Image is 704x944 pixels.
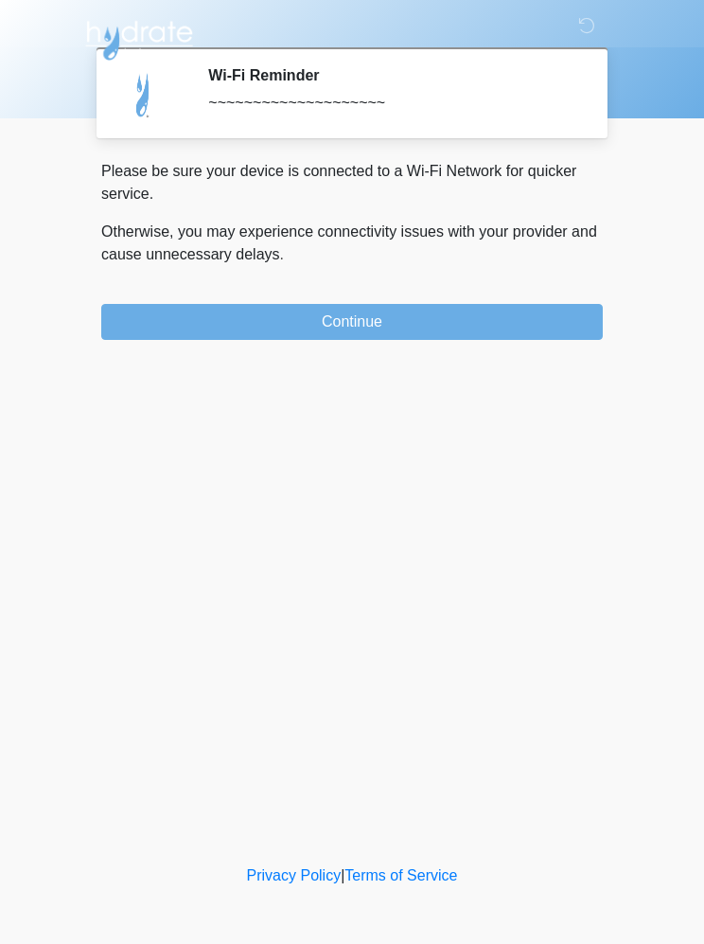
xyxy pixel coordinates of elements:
[82,14,196,62] img: Hydrate IV Bar - Flagstaff Logo
[208,92,574,115] div: ~~~~~~~~~~~~~~~~~~~~
[101,304,603,340] button: Continue
[115,66,172,123] img: Agent Avatar
[344,867,457,883] a: Terms of Service
[101,221,603,266] p: Otherwise, you may experience connectivity issues with your provider and cause unnecessary delays
[101,160,603,205] p: Please be sure your device is connected to a Wi-Fi Network for quicker service.
[280,246,284,262] span: .
[341,867,344,883] a: |
[247,867,342,883] a: Privacy Policy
